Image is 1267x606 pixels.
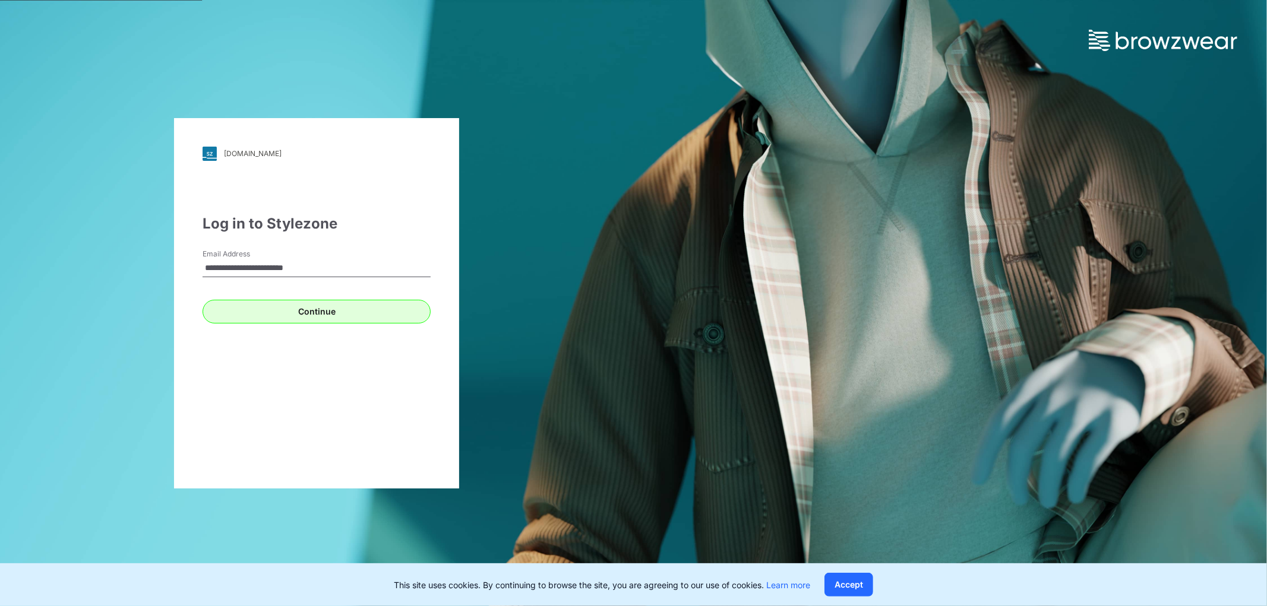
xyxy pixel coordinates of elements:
[203,147,431,161] a: [DOMAIN_NAME]
[224,149,282,158] div: [DOMAIN_NAME]
[203,147,217,161] img: svg+xml;base64,PHN2ZyB3aWR0aD0iMjgiIGhlaWdodD0iMjgiIHZpZXdCb3g9IjAgMCAyOCAyOCIgZmlsbD0ibm9uZSIgeG...
[1089,30,1237,51] img: browzwear-logo.73288ffb.svg
[203,213,431,234] div: Log in to Stylezone
[824,573,873,597] button: Accept
[203,300,431,323] button: Continue
[394,579,810,591] p: This site uses cookies. By continuing to browse the site, you are agreeing to our use of cookies.
[766,580,810,590] a: Learn more
[203,249,286,259] label: Email Address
